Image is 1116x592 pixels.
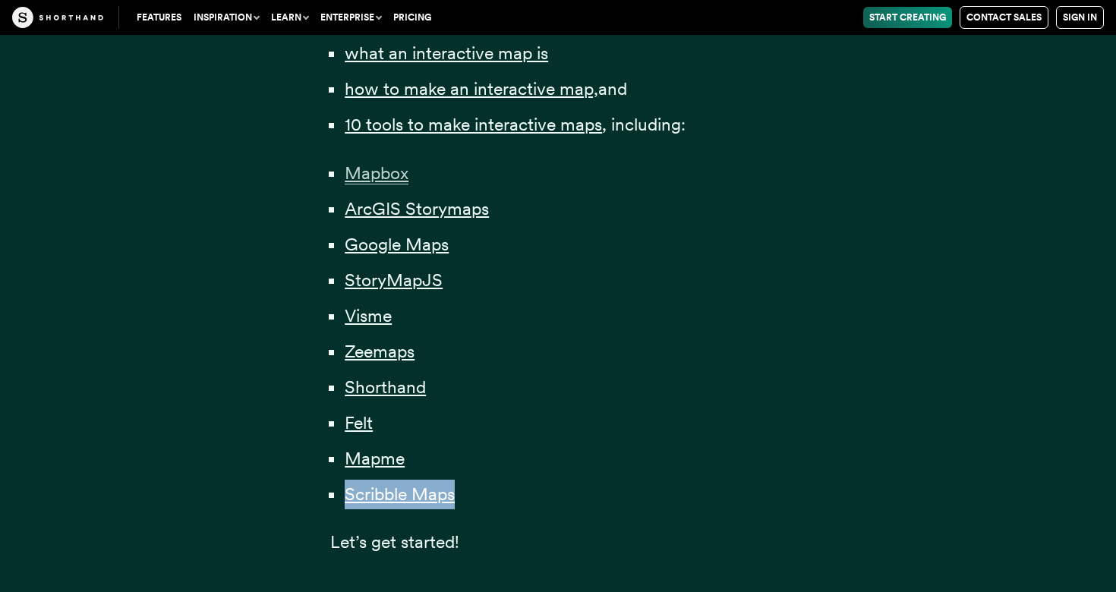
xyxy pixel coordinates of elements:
[598,78,627,99] span: and
[345,234,449,255] a: Google Maps
[314,7,387,28] button: Enterprise
[602,114,686,135] span: , including:
[188,7,265,28] button: Inspiration
[345,305,392,326] a: Visme
[345,448,405,469] a: Mapme
[387,7,437,28] a: Pricing
[345,162,408,184] span: Mapbox
[345,43,548,64] a: what an interactive map is
[12,7,103,28] img: The Craft
[345,269,443,291] a: StoryMapJS
[265,7,314,28] button: Learn
[960,6,1048,29] a: Contact Sales
[345,341,415,362] a: Zeemaps
[345,483,455,505] a: Scribble Maps
[345,78,598,99] a: how to make an interactive map,
[863,7,952,28] a: Start Creating
[345,198,489,219] a: ArcGIS Storymaps
[345,376,426,398] a: Shorthand
[1056,6,1104,29] a: Sign in
[345,114,602,135] a: 10 tools to make interactive maps
[131,7,188,28] a: Features
[345,162,408,184] a: Mapbox
[345,412,373,433] a: Felt
[330,531,459,553] span: Let’s get started!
